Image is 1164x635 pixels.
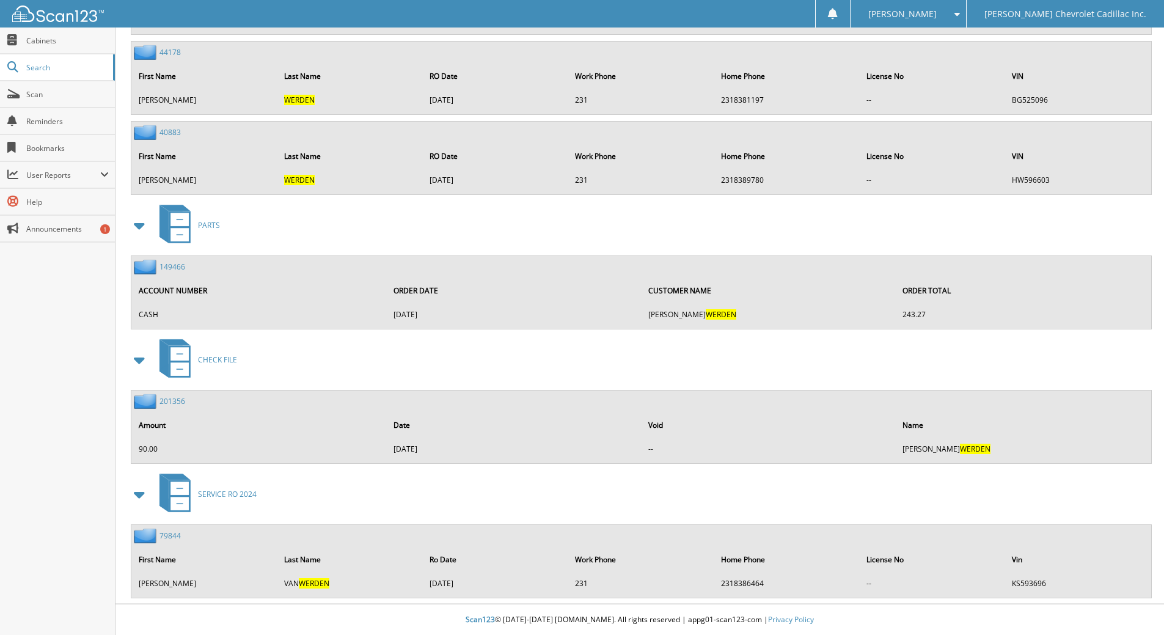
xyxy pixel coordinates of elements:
td: [PERSON_NAME] [896,439,1150,459]
span: WERDEN [284,175,315,185]
td: HW596603 [1006,170,1150,190]
td: [PERSON_NAME] [133,170,277,190]
td: -- [642,439,896,459]
th: First Name [133,144,277,169]
td: CASH [133,304,386,325]
td: KS593696 [1006,573,1150,593]
th: License No [860,144,1005,169]
th: Vin [1006,547,1150,572]
td: [DATE] [387,304,641,325]
a: 40883 [159,127,181,138]
th: Last Name [278,144,422,169]
th: Last Name [278,547,422,572]
th: RO Date [423,144,568,169]
a: CHECK FILE [152,336,237,384]
div: © [DATE]-[DATE] [DOMAIN_NAME]. All rights reserved | appg01-scan123-com | [115,605,1164,635]
th: Work Phone [569,64,713,89]
td: [PERSON_NAME] [133,90,277,110]
span: [PERSON_NAME] [868,10,937,18]
td: [DATE] [423,90,568,110]
td: -- [860,90,1005,110]
th: VIN [1006,144,1150,169]
a: 44178 [159,47,181,57]
th: Void [642,413,896,438]
span: WERDEN [960,444,990,454]
th: ORDER DATE [387,278,641,303]
img: folder2.png [134,45,159,60]
a: Privacy Policy [768,614,814,625]
th: VIN [1006,64,1150,89]
a: SERVICE RO 2024 [152,470,257,518]
th: Date [387,413,641,438]
th: Ro Date [423,547,568,572]
th: Amount [133,413,386,438]
th: Work Phone [569,547,713,572]
td: [DATE] [423,170,568,190]
th: RO Date [423,64,568,89]
img: folder2.png [134,259,159,274]
a: 149466 [159,262,185,272]
span: Help [26,197,109,207]
th: ACCOUNT NUMBER [133,278,386,303]
td: BG525096 [1006,90,1150,110]
td: [DATE] [423,573,568,593]
th: Home Phone [715,144,859,169]
th: License No [860,547,1005,572]
span: WERDEN [284,95,315,105]
th: Home Phone [715,64,859,89]
td: 243.27 [896,304,1150,325]
span: Scan [26,89,109,100]
th: First Name [133,547,277,572]
td: -- [860,170,1005,190]
span: Reminders [26,116,109,127]
img: scan123-logo-white.svg [12,6,104,22]
th: Work Phone [569,144,713,169]
img: folder2.png [134,528,159,543]
td: [PERSON_NAME] [133,573,277,593]
th: First Name [133,64,277,89]
td: 90.00 [133,439,386,459]
span: Search [26,62,107,73]
span: Announcements [26,224,109,234]
td: 231 [569,90,713,110]
span: PARTS [198,220,220,230]
span: Bookmarks [26,143,109,153]
td: -- [860,573,1005,593]
span: Cabinets [26,35,109,46]
th: Name [896,413,1150,438]
span: User Reports [26,170,100,180]
td: 2318381197 [715,90,859,110]
td: [DATE] [387,439,641,459]
th: CUSTOMER NAME [642,278,896,303]
th: License No [860,64,1005,89]
span: [PERSON_NAME] Chevrolet Cadillac Inc. [984,10,1146,18]
th: ORDER TOTAL [896,278,1150,303]
td: 231 [569,573,713,593]
span: CHECK FILE [198,354,237,365]
img: folder2.png [134,394,159,409]
span: WERDEN [706,309,736,320]
span: SERVICE RO 2024 [198,489,257,499]
td: [PERSON_NAME] [642,304,896,325]
div: 1 [100,224,110,234]
span: Scan123 [466,614,495,625]
img: folder2.png [134,125,159,140]
a: 79844 [159,530,181,541]
td: VAN [278,573,422,593]
a: PARTS [152,201,220,249]
span: WERDEN [299,578,329,589]
td: 2318389780 [715,170,859,190]
th: Last Name [278,64,422,89]
td: 231 [569,170,713,190]
a: 201356 [159,396,185,406]
td: 2318386464 [715,573,859,593]
th: Home Phone [715,547,859,572]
